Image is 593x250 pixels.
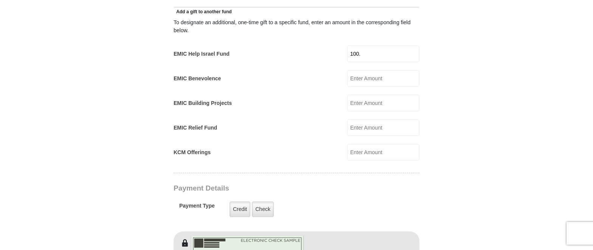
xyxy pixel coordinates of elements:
[174,184,366,193] h3: Payment Details
[347,45,419,62] input: Enter Amount
[174,124,217,132] label: EMIC Relief Fund
[347,95,419,111] input: Enter Amount
[179,203,215,213] h5: Payment Type
[347,119,419,136] input: Enter Amount
[174,19,419,34] div: To designate an additional, one-time gift to a specific fund, enter an amount in the correspondin...
[347,70,419,87] input: Enter Amount
[174,75,221,83] label: EMIC Benevolence
[174,9,232,14] span: Add a gift to another fund
[174,148,211,156] label: KCM Offerings
[174,99,232,107] label: EMIC Building Projects
[174,50,230,58] label: EMIC Help Israel Fund
[347,144,419,161] input: Enter Amount
[252,202,274,217] label: Check
[230,202,250,217] label: Credit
